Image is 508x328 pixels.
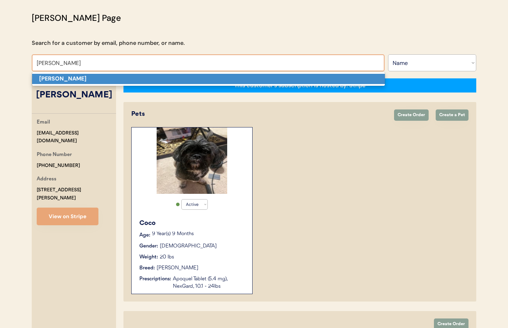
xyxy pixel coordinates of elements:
[157,264,198,272] div: [PERSON_NAME]
[37,151,72,160] div: Phone Number
[131,109,387,119] div: Pets
[157,127,227,194] img: IMG_6762.jpeg
[32,89,116,102] div: [PERSON_NAME]
[394,109,429,121] button: Create Order
[32,12,121,24] div: [PERSON_NAME] Page
[139,232,150,239] div: Age:
[37,208,98,225] button: View on Stripe
[160,243,217,250] div: [DEMOGRAPHIC_DATA]
[139,264,155,272] div: Breed:
[37,175,56,184] div: Address
[152,232,245,237] p: 9 Year(s) 9 Months
[37,129,116,145] div: [EMAIL_ADDRESS][DOMAIN_NAME]
[139,219,245,228] div: Coco
[37,118,50,127] div: Email
[32,54,385,71] input: Search by name
[139,254,158,261] div: Weight:
[436,109,468,121] button: Create a Pet
[39,75,86,82] strong: [PERSON_NAME]
[139,243,158,250] div: Gender:
[37,186,116,202] div: [STREET_ADDRESS][PERSON_NAME]
[139,275,171,283] div: Prescriptions:
[37,162,80,170] div: [PHONE_NUMBER]
[173,275,245,290] div: Apoquel Tablet (5.4 mg), NexGard, 10.1 - 24lbs
[32,39,185,47] div: Search for a customer by email, phone number, or name.
[160,254,174,261] div: 20 lbs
